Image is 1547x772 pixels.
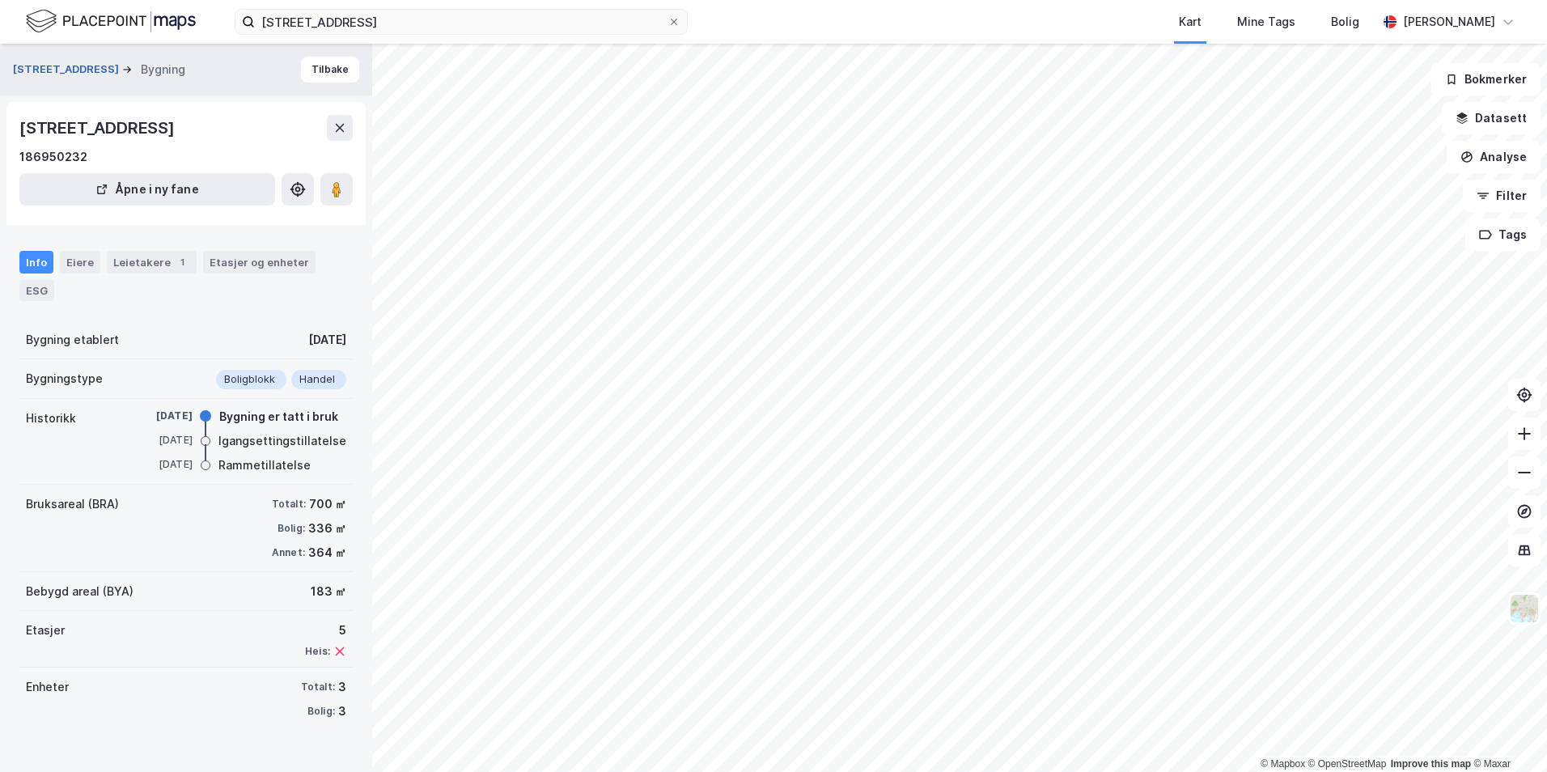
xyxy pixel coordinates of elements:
div: 5 [305,621,346,640]
button: Datasett [1442,102,1541,134]
div: Bruksareal (BRA) [26,494,119,514]
div: Bolig: [307,705,335,718]
div: Bygning [141,60,185,79]
button: Tags [1465,218,1541,251]
div: [PERSON_NAME] [1403,12,1495,32]
div: Bygningstype [26,369,103,388]
div: 1 [174,254,190,270]
button: Tilbake [301,57,359,83]
div: Bolig: [278,522,305,535]
div: Bolig [1331,12,1359,32]
div: Kontrollprogram for chat [1466,694,1547,772]
button: [STREET_ADDRESS] [13,62,122,78]
div: 183 ㎡ [311,582,346,601]
input: Søk på adresse, matrikkel, gårdeiere, leietakere eller personer [255,10,668,34]
button: Bokmerker [1431,63,1541,95]
div: [DATE] [308,330,346,350]
div: Rammetillatelse [218,456,311,475]
iframe: Chat Widget [1466,694,1547,772]
div: 186950232 [19,147,87,167]
div: Igangsettingstillatelse [218,431,346,451]
div: Bygning etablert [26,330,119,350]
div: Etasjer og enheter [210,255,309,269]
div: Eiere [60,251,100,274]
a: OpenStreetMap [1308,758,1387,770]
a: Improve this map [1391,758,1471,770]
div: 3 [338,702,346,721]
div: Annet: [272,546,305,559]
div: Heis: [305,645,330,658]
div: Enheter [26,677,69,697]
img: Z [1509,593,1540,624]
div: [DATE] [128,409,193,423]
div: Leietakere [107,251,197,274]
div: 364 ㎡ [308,543,346,562]
div: ESG [19,280,54,301]
a: Mapbox [1261,758,1305,770]
div: [DATE] [128,433,193,448]
div: 700 ㎡ [309,494,346,514]
div: [DATE] [128,457,193,472]
div: Etasjer [26,621,65,640]
div: Historikk [26,409,76,428]
div: Totalt: [301,681,335,694]
button: Analyse [1447,141,1541,173]
div: 336 ㎡ [308,519,346,538]
div: Info [19,251,53,274]
div: [STREET_ADDRESS] [19,115,178,141]
div: Bygning er tatt i bruk [219,407,338,426]
button: Filter [1463,180,1541,212]
div: Totalt: [272,498,306,511]
img: logo.f888ab2527a4732fd821a326f86c7f29.svg [26,7,196,36]
div: Kart [1179,12,1202,32]
div: Bebygd areal (BYA) [26,582,134,601]
div: 3 [338,677,346,697]
button: Åpne i ny fane [19,173,275,206]
div: Mine Tags [1237,12,1295,32]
